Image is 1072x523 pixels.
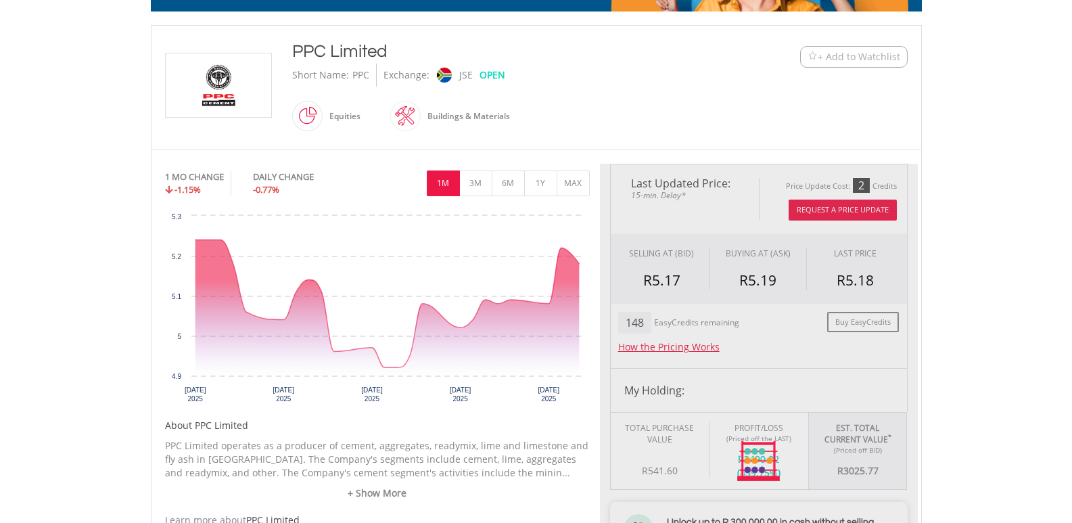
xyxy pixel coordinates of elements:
[800,46,908,68] button: Watchlist + Add to Watchlist
[538,386,559,403] text: [DATE] 2025
[436,68,451,83] img: jse.png
[165,439,590,480] p: PPC Limited operates as a producer of cement, aggregates, readymix, lime and limestone and fly as...
[253,170,359,183] div: DAILY CHANGE
[273,386,294,403] text: [DATE] 2025
[449,386,471,403] text: [DATE] 2025
[808,51,818,62] img: Watchlist
[253,183,279,196] span: -0.77%
[172,253,181,260] text: 5.2
[524,170,557,196] button: 1Y
[165,170,224,183] div: 1 MO CHANGE
[459,64,473,87] div: JSE
[165,486,590,500] a: + Show More
[480,64,505,87] div: OPEN
[421,100,510,133] div: Buildings & Materials
[557,170,590,196] button: MAX
[184,386,206,403] text: [DATE] 2025
[165,209,590,412] svg: Interactive chart
[818,50,900,64] span: + Add to Watchlist
[323,100,360,133] div: Equities
[292,64,349,87] div: Short Name:
[427,170,460,196] button: 1M
[168,53,269,117] img: EQU.ZA.PPC.png
[383,64,429,87] div: Exchange:
[172,373,181,380] text: 4.9
[172,213,181,221] text: 5.3
[492,170,525,196] button: 6M
[165,419,590,432] h5: About PPC Limited
[177,333,181,340] text: 5
[292,39,717,64] div: PPC Limited
[361,386,383,403] text: [DATE] 2025
[174,183,201,196] span: -1.15%
[165,209,590,412] div: Chart. Highcharts interactive chart.
[459,170,492,196] button: 3M
[352,64,369,87] div: PPC
[172,293,181,300] text: 5.1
